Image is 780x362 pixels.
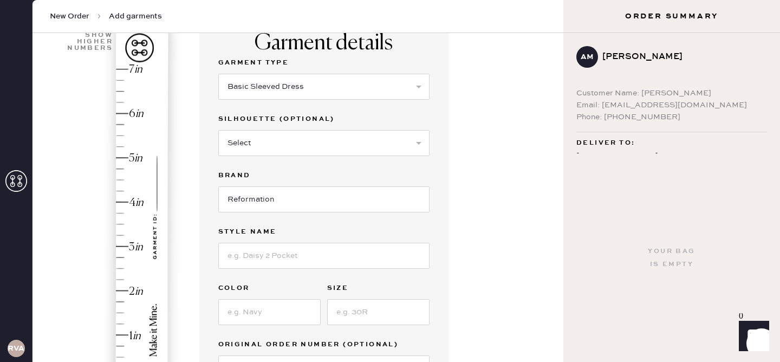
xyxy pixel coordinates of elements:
[134,62,142,77] div: in
[218,113,430,126] label: Silhouette (optional)
[66,32,113,51] div: Show higher numbers
[581,53,594,61] h3: AM
[576,99,767,111] div: Email: [EMAIL_ADDRESS][DOMAIN_NAME]
[576,87,767,99] div: Customer Name: [PERSON_NAME]
[218,338,430,351] label: Original Order Number (Optional)
[563,11,780,22] h3: Order Summary
[218,282,321,295] label: Color
[327,282,430,295] label: Size
[50,11,89,22] span: New Order
[218,299,321,325] input: e.g. Navy
[602,50,758,63] div: [PERSON_NAME]
[576,137,635,150] span: Deliver to:
[255,30,393,56] div: Garment details
[218,225,430,238] label: Style name
[218,186,430,212] input: Brand name
[218,56,430,69] label: Garment Type
[576,111,767,123] div: Phone: [PHONE_NUMBER]
[576,150,767,191] div: [STREET_ADDRESS] Apt 6 [GEOGRAPHIC_DATA] , CA 94117
[218,169,430,182] label: Brand
[109,11,162,22] span: Add garments
[729,313,775,360] iframe: Front Chat
[648,245,695,271] div: Your bag is empty
[8,345,24,352] h3: RVA
[327,299,430,325] input: e.g. 30R
[218,243,430,269] input: e.g. Daisy 2 Pocket
[129,62,134,77] div: 7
